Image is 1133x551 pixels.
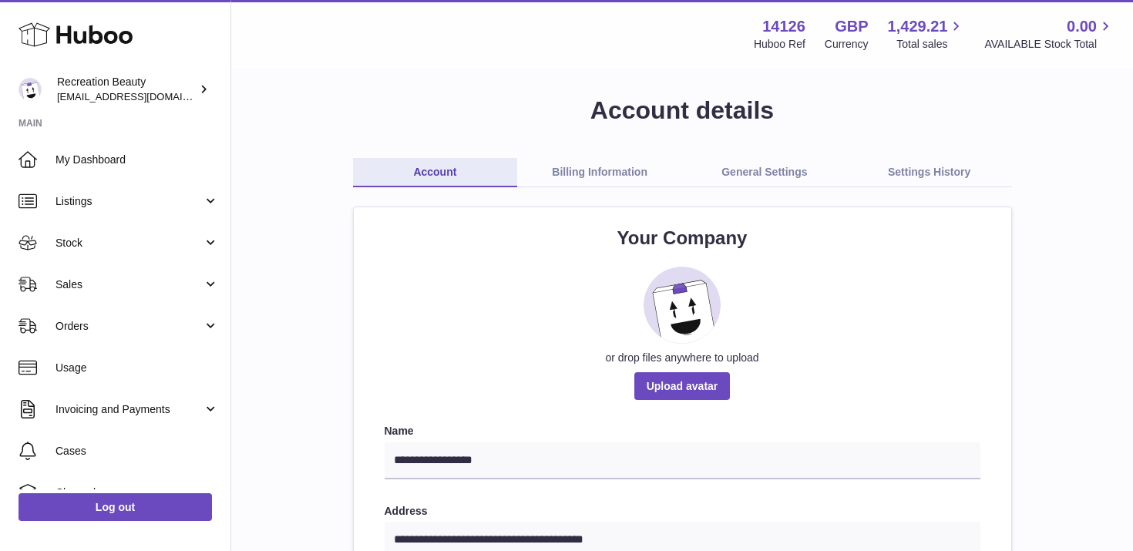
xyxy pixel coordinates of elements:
span: Sales [55,277,203,292]
span: Orders [55,319,203,334]
strong: 14126 [762,16,805,37]
img: placeholder_image.svg [644,267,721,344]
span: 1,429.21 [888,16,948,37]
span: Listings [55,194,203,209]
span: 0.00 [1067,16,1097,37]
span: AVAILABLE Stock Total [984,37,1115,52]
span: Total sales [896,37,965,52]
div: Currency [825,37,869,52]
span: Channels [55,485,219,500]
span: My Dashboard [55,153,219,167]
a: 0.00 AVAILABLE Stock Total [984,16,1115,52]
div: or drop files anywhere to upload [385,351,980,365]
a: Log out [18,493,212,521]
a: Settings History [847,158,1012,187]
div: Huboo Ref [754,37,805,52]
label: Address [385,504,980,519]
h1: Account details [256,94,1108,127]
span: Upload avatar [634,372,731,400]
span: Usage [55,361,219,375]
a: General Settings [682,158,847,187]
div: Recreation Beauty [57,75,196,104]
span: Cases [55,444,219,459]
img: barney@recreationbeauty.com [18,78,42,101]
span: Stock [55,236,203,250]
a: Account [353,158,518,187]
a: Billing Information [517,158,682,187]
label: Name [385,424,980,438]
strong: GBP [835,16,868,37]
a: 1,429.21 Total sales [888,16,966,52]
h2: Your Company [385,226,980,250]
span: [EMAIL_ADDRESS][DOMAIN_NAME] [57,90,227,102]
span: Invoicing and Payments [55,402,203,417]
